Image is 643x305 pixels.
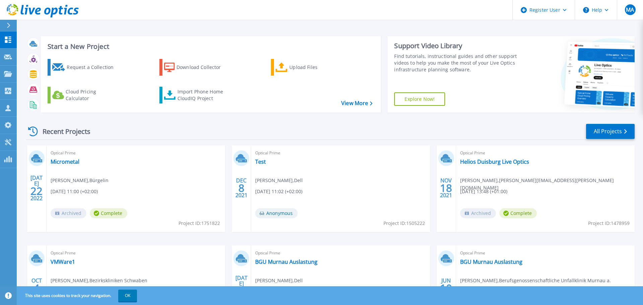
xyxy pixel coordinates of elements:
[30,176,43,200] div: [DATE] 2022
[460,258,522,265] a: BGU Murnau Auslastung
[48,87,122,103] a: Cloud Pricing Calculator
[440,276,452,300] div: JUN 2021
[255,158,266,165] a: Test
[394,92,445,106] a: Explore Now!
[626,7,634,12] span: MA
[51,277,147,284] span: [PERSON_NAME] , Bezirkskliniken Schwaben
[51,149,221,157] span: Optical Prime
[18,290,137,302] span: This site uses cookies to track your navigation.
[48,43,372,50] h3: Start a New Project
[341,100,372,106] a: View More
[255,188,302,195] span: [DATE] 11:02 (+02:00)
[460,208,496,218] span: Archived
[33,285,40,291] span: 4
[51,258,75,265] a: VMWare1
[176,61,230,74] div: Download Collector
[460,158,529,165] a: Helios Duisburg Live Optics
[394,53,520,73] div: Find tutorials, instructional guides and other support videos to help you make the most of your L...
[178,220,220,227] span: Project ID: 1751822
[30,188,43,194] span: 22
[48,59,122,76] a: Request a Collection
[586,124,635,139] a: All Projects
[460,177,635,192] span: [PERSON_NAME] , [PERSON_NAME][EMAIL_ADDRESS][PERSON_NAME][DOMAIN_NAME]
[499,208,537,218] span: Complete
[66,88,119,102] div: Cloud Pricing Calculator
[159,59,234,76] a: Download Collector
[440,285,452,291] span: 10
[30,276,43,300] div: OCT 2021
[255,258,317,265] a: BGU Murnau Auslastung
[67,61,120,74] div: Request a Collection
[383,220,425,227] span: Project ID: 1505222
[255,277,303,284] span: [PERSON_NAME] , Dell
[255,249,426,257] span: Optical Prime
[255,177,303,184] span: [PERSON_NAME] , Dell
[460,149,631,157] span: Optical Prime
[26,123,99,140] div: Recent Projects
[235,176,248,200] div: DEC 2021
[255,149,426,157] span: Optical Prime
[51,249,221,257] span: Optical Prime
[271,59,346,76] a: Upload Files
[588,220,630,227] span: Project ID: 1478959
[289,61,343,74] div: Upload Files
[118,290,137,302] button: OK
[440,176,452,200] div: NOV 2021
[51,158,79,165] a: Micrometal
[255,208,298,218] span: Anonymous
[51,177,109,184] span: [PERSON_NAME] , Bürgelin
[238,185,244,191] span: 8
[51,208,86,218] span: Archived
[460,188,507,195] span: [DATE] 13:48 (+01:00)
[440,185,452,191] span: 18
[460,277,635,292] span: [PERSON_NAME] , Berufsgenossenschaftliche Unfallklinik Murnau a. [GEOGRAPHIC_DATA]
[177,88,230,102] div: Import Phone Home CloudIQ Project
[394,42,520,50] div: Support Video Library
[90,208,127,218] span: Complete
[51,188,98,195] span: [DATE] 11:00 (+02:00)
[235,276,248,300] div: [DATE] 2021
[460,249,631,257] span: Optical Prime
